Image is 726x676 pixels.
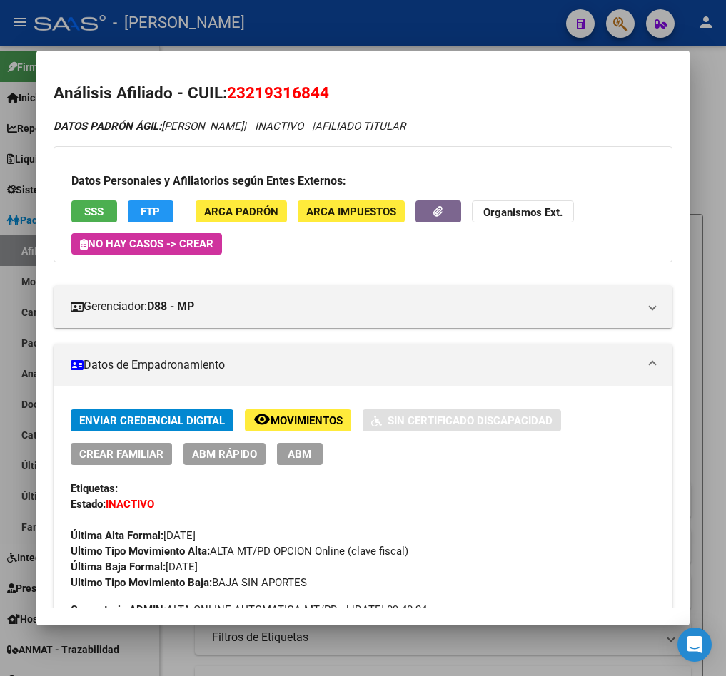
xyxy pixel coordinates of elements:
span: FTP [141,205,160,218]
span: ALTA ONLINE AUTOMATICA MT/PD el [DATE] 09:40:24 [71,602,427,618]
span: ALTA MT/PD OPCION Online (clave fiscal) [71,545,408,558]
span: SSS [84,205,104,218]
button: No hay casos -> Crear [71,233,222,255]
button: ARCA Impuestos [298,200,405,222]
strong: Estado: [71,498,106,511]
mat-panel-title: Datos de Empadronamiento [71,357,638,374]
span: Movimientos [271,414,343,427]
button: SSS [71,200,117,222]
span: AFILIADO TITULAR [315,120,405,133]
span: ABM [288,448,311,461]
span: BAJA SIN APORTES [71,576,307,589]
strong: Comentario ADMIN: [71,603,166,616]
button: ABM [277,443,323,465]
span: Enviar Credencial Digital [79,414,225,427]
strong: Ultimo Tipo Movimiento Baja: [71,576,212,589]
strong: INACTIVO [106,498,154,511]
button: Organismos Ext. [472,200,574,222]
button: ARCA Padrón [196,200,287,222]
span: No hay casos -> Crear [80,237,213,250]
button: Movimientos [245,409,351,431]
span: ARCA Impuestos [306,205,396,218]
strong: Etiquetas: [71,482,118,495]
mat-icon: remove_red_eye [253,411,271,428]
span: ABM Rápido [192,448,257,461]
span: Sin Certificado Discapacidad [388,414,553,427]
mat-expansion-panel-header: Gerenciador:D88 - MP [54,285,672,328]
strong: Ultimo Tipo Movimiento Alta: [71,545,210,558]
span: [PERSON_NAME] [54,120,243,133]
h2: Análisis Afiliado - CUIL: [54,81,672,106]
button: Crear Familiar [71,443,172,465]
button: Enviar Credencial Digital [71,409,233,431]
button: FTP [128,200,173,222]
button: Sin Certificado Discapacidad [363,409,561,431]
span: ARCA Padrón [204,205,278,218]
mat-panel-title: Gerenciador: [71,298,638,315]
span: [DATE] [71,529,196,542]
strong: DATOS PADRÓN ÁGIL: [54,120,161,133]
button: ABM Rápido [183,443,266,465]
mat-expansion-panel-header: Datos de Empadronamiento [54,344,672,386]
span: 23219316844 [227,83,329,102]
strong: Última Baja Formal: [71,560,166,573]
span: Crear Familiar [79,448,163,461]
h3: Datos Personales y Afiliatorios según Entes Externos: [71,173,655,190]
i: | INACTIVO | [54,120,405,133]
div: Open Intercom Messenger [677,628,712,662]
strong: D88 - MP [147,298,194,315]
span: [DATE] [71,560,198,573]
strong: Organismos Ext. [483,206,563,219]
strong: Última Alta Formal: [71,529,163,542]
